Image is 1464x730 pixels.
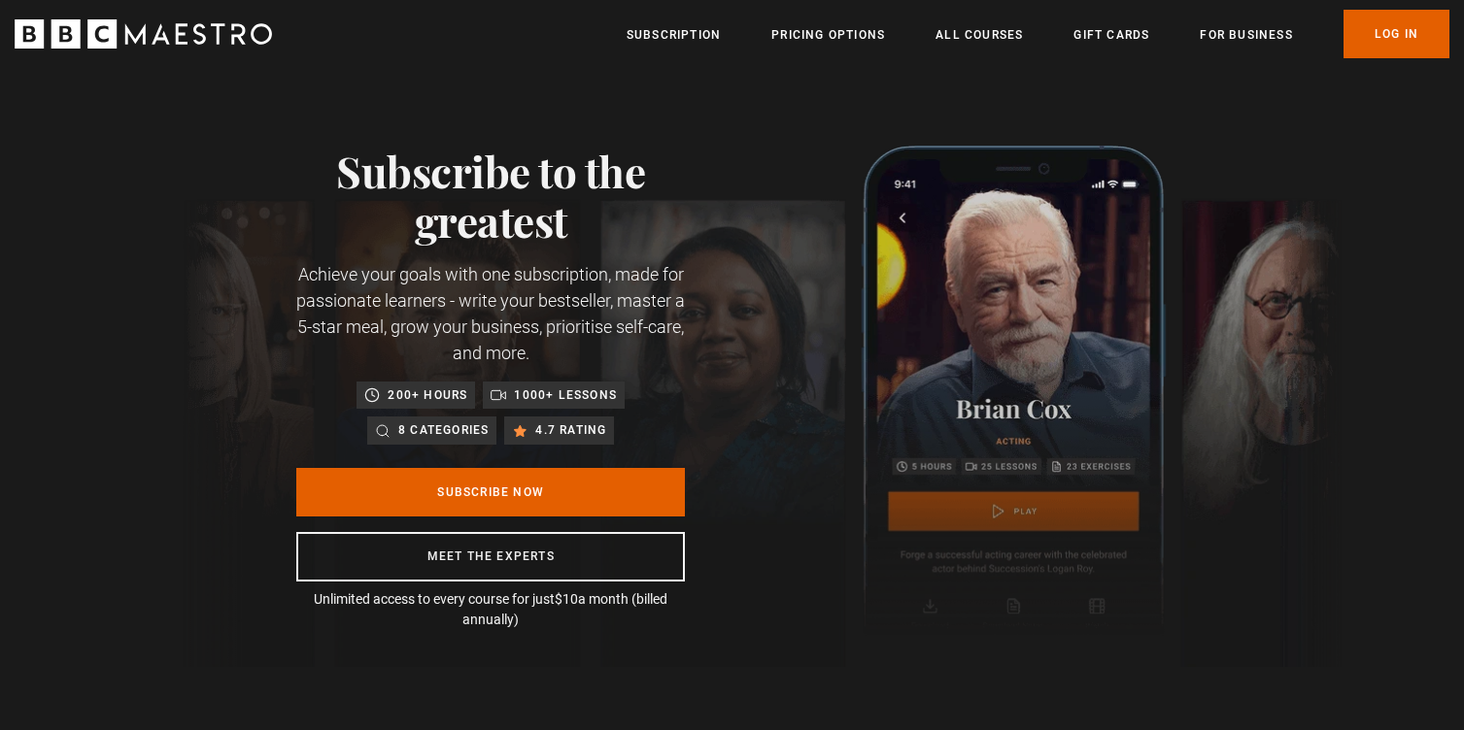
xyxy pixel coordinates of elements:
h1: Subscribe to the greatest [296,146,685,246]
p: 8 categories [398,420,489,440]
p: 1000+ lessons [514,385,617,405]
nav: Primary [627,10,1449,58]
a: Pricing Options [771,25,885,45]
a: Log In [1344,10,1449,58]
p: 4.7 rating [535,420,606,440]
a: For business [1200,25,1292,45]
a: Gift Cards [1073,25,1149,45]
a: Subscribe Now [296,468,685,516]
a: All Courses [936,25,1023,45]
a: Meet the experts [296,532,685,581]
a: Subscription [627,25,721,45]
span: $10 [555,591,578,607]
svg: BBC Maestro [15,19,272,49]
p: Unlimited access to every course for just a month (billed annually) [296,589,685,630]
p: 200+ hours [388,385,467,405]
p: Achieve your goals with one subscription, made for passionate learners - write your bestseller, m... [296,261,685,366]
